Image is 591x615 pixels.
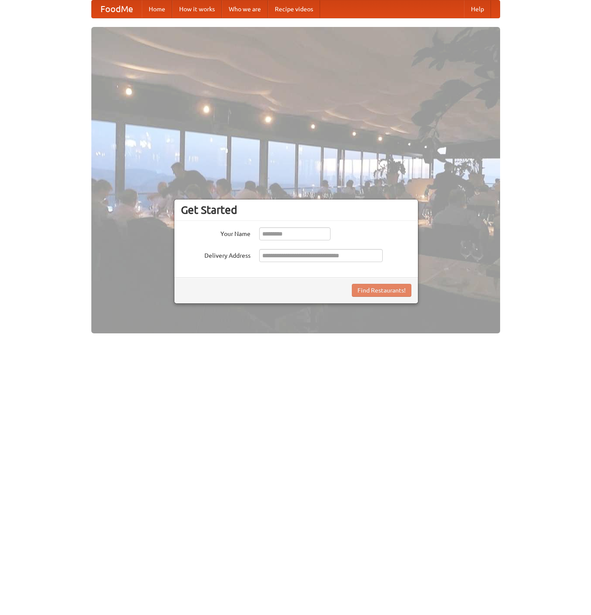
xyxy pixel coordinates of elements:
[181,249,250,260] label: Delivery Address
[268,0,320,18] a: Recipe videos
[464,0,491,18] a: Help
[222,0,268,18] a: Who we are
[352,284,411,297] button: Find Restaurants!
[172,0,222,18] a: How it works
[181,227,250,238] label: Your Name
[181,203,411,216] h3: Get Started
[142,0,172,18] a: Home
[92,0,142,18] a: FoodMe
